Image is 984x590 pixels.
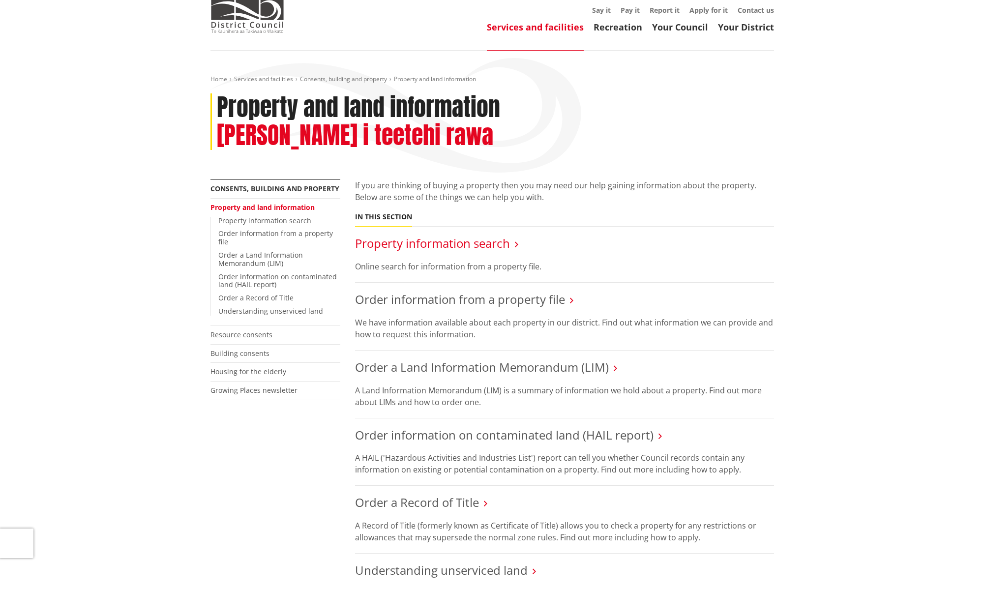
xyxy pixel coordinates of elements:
[355,384,774,408] p: A Land Information Memorandum (LIM) is a summary of information we hold about a property. Find ou...
[210,349,269,358] a: Building consents
[355,452,774,475] p: A HAIL ('Hazardous Activities and Industries List') report can tell you whether Council records c...
[487,21,584,33] a: Services and facilities
[210,75,227,83] a: Home
[218,272,337,290] a: Order information on contaminated land (HAIL report)
[355,213,412,221] h5: In this section
[738,5,774,15] a: Contact us
[689,5,728,15] a: Apply for it
[355,291,565,307] a: Order information from a property file
[234,75,293,83] a: Services and facilities
[300,75,387,83] a: Consents, building and property
[218,293,294,302] a: Order a Record of Title
[650,5,680,15] a: Report it
[355,562,528,578] a: Understanding unserviced land
[217,93,500,122] h1: Property and land information
[218,229,333,246] a: Order information from a property file
[592,5,611,15] a: Say it
[718,21,774,33] a: Your District
[210,330,272,339] a: Resource consents
[217,121,493,150] h2: [PERSON_NAME] i teetehi rawa
[355,261,774,272] p: Online search for information from a property file.
[621,5,640,15] a: Pay it
[210,184,339,193] a: Consents, building and property
[355,427,654,443] a: Order information on contaminated land (HAIL report)
[594,21,642,33] a: Recreation
[652,21,708,33] a: Your Council
[210,75,774,84] nav: breadcrumb
[218,250,303,268] a: Order a Land Information Memorandum (LIM)
[355,359,609,375] a: Order a Land Information Memorandum (LIM)
[939,549,974,584] iframe: Messenger Launcher
[355,520,774,543] p: A Record of Title (formerly known as Certificate of Title) allows you to check a property for any...
[218,306,323,316] a: Understanding unserviced land
[210,385,298,395] a: Growing Places newsletter
[210,367,286,376] a: Housing for the elderly
[355,179,774,203] p: If you are thinking of buying a property then you may need our help gaining information about the...
[210,203,315,212] a: Property and land information
[355,235,510,251] a: Property information search
[355,317,774,340] p: We have information available about each property in our district. Find out what information we c...
[218,216,311,225] a: Property information search
[394,75,476,83] span: Property and land information
[355,494,479,510] a: Order a Record of Title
